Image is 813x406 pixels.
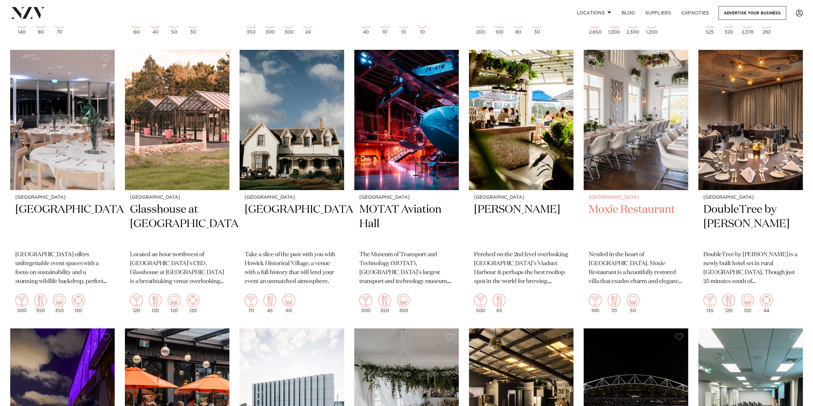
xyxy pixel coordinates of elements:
img: theatre.png [397,294,410,307]
div: 45 [264,294,276,313]
a: [GEOGRAPHIC_DATA] Moxie Restaurant Nestled in the heart of [GEOGRAPHIC_DATA], Moxie Restaurant is... [584,50,688,318]
a: [GEOGRAPHIC_DATA] MOTAT Aviation Hall The Museum of Transport and Technology (MOTAT), [GEOGRAPHIC... [354,50,459,318]
img: dining.png [493,294,506,307]
p: Nestled in the heart of [GEOGRAPHIC_DATA], Moxie Restaurant is a beautifully restored villa that ... [589,250,683,286]
a: [GEOGRAPHIC_DATA] [PERSON_NAME] Perched on the 2nd level overlooking [GEOGRAPHIC_DATA]’s Viaduct ... [469,50,573,318]
img: theatre.png [626,294,639,307]
a: Advertise your business [718,6,786,20]
div: 120 [187,294,199,313]
h2: Moxie Restaurant [589,203,683,246]
img: cocktail.png [703,294,716,307]
img: theatre.png [53,294,66,307]
a: Locations [571,6,616,20]
div: 50 [626,294,639,313]
img: dining.png [378,294,391,307]
small: [GEOGRAPHIC_DATA] [359,195,454,200]
div: 130 [72,294,85,313]
p: [GEOGRAPHIC_DATA] offers unforgettable event spaces with a focus on sustainability and a stunning... [15,250,110,286]
small: [GEOGRAPHIC_DATA] [474,195,568,200]
div: 70 [245,294,257,313]
img: cocktail.png [359,294,372,307]
div: 500 [474,294,487,313]
img: dining.png [34,294,47,307]
img: dining.png [149,294,162,307]
img: meeting.png [72,294,85,307]
img: cocktail.png [474,294,487,307]
img: theatre.png [282,294,295,307]
p: The Museum of Transport and Technology (MOTAT), [GEOGRAPHIC_DATA]’s largest transport and technol... [359,250,454,286]
small: [GEOGRAPHIC_DATA] [703,195,798,200]
div: 70 [608,294,620,313]
a: [GEOGRAPHIC_DATA] Glasshouse at [GEOGRAPHIC_DATA] Located an hour northwest of [GEOGRAPHIC_DATA]'... [125,50,229,318]
img: cocktail.png [130,294,143,307]
p: Located an hour northwest of [GEOGRAPHIC_DATA]'s CBD, Glasshouse at [GEOGRAPHIC_DATA] is a breath... [130,250,224,286]
h2: DoubleTree by [PERSON_NAME] [703,203,798,246]
small: [GEOGRAPHIC_DATA] [15,195,110,200]
p: Perched on the 2nd level overlooking [GEOGRAPHIC_DATA]’s Viaduct Harbour & perhaps the best rooft... [474,250,568,286]
img: theatre.png [741,294,754,307]
a: Corporate gala dinner setup at Hilton Karaka [GEOGRAPHIC_DATA] DoubleTree by [PERSON_NAME] Double... [698,50,803,318]
small: [GEOGRAPHIC_DATA] [130,195,224,200]
img: cocktail.png [245,294,257,307]
h2: [GEOGRAPHIC_DATA] [245,203,339,246]
img: nzv-logo.png [10,7,45,19]
img: theatre.png [168,294,180,307]
div: 500 [359,294,372,313]
img: dining.png [264,294,276,307]
div: 65 [493,294,506,313]
div: 350 [397,294,410,313]
small: [GEOGRAPHIC_DATA] [245,195,339,200]
a: SUPPLIERS [640,6,676,20]
div: 350 [53,294,66,313]
div: 44 [760,294,773,313]
div: 500 [15,294,28,313]
p: Take a slice of the past with you with Howick Historical Village, a venue with a full history tha... [245,250,339,286]
div: 100 [589,294,602,313]
div: 120 [168,294,180,313]
div: 350 [378,294,391,313]
img: cocktail.png [15,294,28,307]
h2: [PERSON_NAME] [474,203,568,246]
a: [GEOGRAPHIC_DATA] [GEOGRAPHIC_DATA] [GEOGRAPHIC_DATA] offers unforgettable event spaces with a fo... [10,50,115,318]
img: dining.png [608,294,620,307]
a: BLOG [616,6,640,20]
h2: Glasshouse at [GEOGRAPHIC_DATA] [130,203,224,246]
div: 60 [282,294,295,313]
div: 135 [703,294,716,313]
img: cocktail.png [589,294,602,307]
div: 350 [34,294,47,313]
div: 120 [149,294,162,313]
p: DoubleTree by [PERSON_NAME] is a newly built hotel set in rural [GEOGRAPHIC_DATA]. Though just 25... [703,250,798,286]
small: [GEOGRAPHIC_DATA] [589,195,683,200]
a: Capacities [676,6,714,20]
div: 120 [722,294,735,313]
img: meeting.png [760,294,773,307]
img: dining.png [722,294,735,307]
h2: MOTAT Aviation Hall [359,203,454,246]
a: [GEOGRAPHIC_DATA] [GEOGRAPHIC_DATA] Take a slice of the past with you with Howick Historical Vill... [240,50,344,318]
h2: [GEOGRAPHIC_DATA] [15,203,110,246]
div: 120 [741,294,754,313]
div: 120 [130,294,143,313]
img: meeting.png [187,294,199,307]
img: Corporate gala dinner setup at Hilton Karaka [698,50,803,190]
